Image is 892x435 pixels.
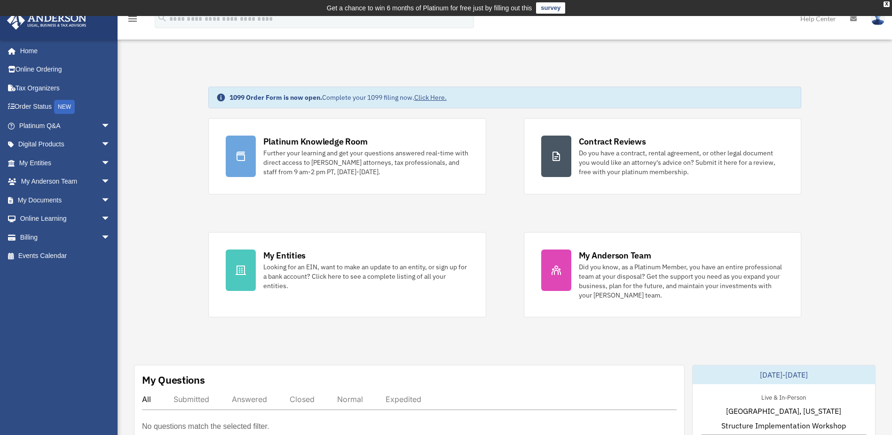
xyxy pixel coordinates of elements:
[414,93,447,102] a: Click Here.
[7,60,125,79] a: Online Ordering
[101,191,120,210] span: arrow_drop_down
[7,172,125,191] a: My Anderson Teamarrow_drop_down
[101,135,120,154] span: arrow_drop_down
[4,11,89,30] img: Anderson Advisors Platinum Portal
[232,395,267,404] div: Answered
[290,395,315,404] div: Closed
[7,153,125,172] a: My Entitiesarrow_drop_down
[337,395,363,404] div: Normal
[579,136,646,147] div: Contract Reviews
[884,1,890,7] div: close
[208,232,486,317] a: My Entities Looking for an EIN, want to make an update to an entity, or sign up for a bank accoun...
[263,136,368,147] div: Platinum Knowledge Room
[101,209,120,229] span: arrow_drop_down
[754,392,813,402] div: Live & In-Person
[101,172,120,192] span: arrow_drop_down
[693,365,875,384] div: [DATE]-[DATE]
[157,13,167,23] i: search
[54,100,75,114] div: NEW
[7,41,120,60] a: Home
[579,262,784,300] div: Did you know, as a Platinum Member, you have an entire professional team at your disposal? Get th...
[579,148,784,177] div: Do you have a contract, rental agreement, or other legal document you would like an attorney's ad...
[142,420,269,433] p: No questions match the selected filter.
[524,118,802,194] a: Contract Reviews Do you have a contract, rental agreement, or other legal document you would like...
[263,250,306,261] div: My Entities
[579,250,651,261] div: My Anderson Team
[101,228,120,247] span: arrow_drop_down
[263,262,469,290] div: Looking for an EIN, want to make an update to an entity, or sign up for a bank account? Click her...
[327,2,532,14] div: Get a chance to win 6 months of Platinum for free just by filling out this
[7,97,125,117] a: Order StatusNEW
[536,2,565,14] a: survey
[7,247,125,266] a: Events Calendar
[386,395,421,404] div: Expedited
[229,93,322,102] strong: 1099 Order Form is now open.
[721,420,846,431] span: Structure Implementation Workshop
[229,93,447,102] div: Complete your 1099 filing now.
[524,232,802,317] a: My Anderson Team Did you know, as a Platinum Member, you have an entire professional team at your...
[7,209,125,228] a: Online Learningarrow_drop_down
[174,395,209,404] div: Submitted
[263,148,469,177] div: Further your learning and get your questions answered real-time with direct access to [PERSON_NAM...
[142,395,151,404] div: All
[7,191,125,209] a: My Documentsarrow_drop_down
[7,116,125,135] a: Platinum Q&Aarrow_drop_down
[101,153,120,173] span: arrow_drop_down
[871,12,885,25] img: User Pic
[7,79,125,97] a: Tax Organizers
[142,373,205,387] div: My Questions
[127,16,138,24] a: menu
[208,118,486,194] a: Platinum Knowledge Room Further your learning and get your questions answered real-time with dire...
[101,116,120,136] span: arrow_drop_down
[7,228,125,247] a: Billingarrow_drop_down
[127,13,138,24] i: menu
[726,405,841,417] span: [GEOGRAPHIC_DATA], [US_STATE]
[7,135,125,154] a: Digital Productsarrow_drop_down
